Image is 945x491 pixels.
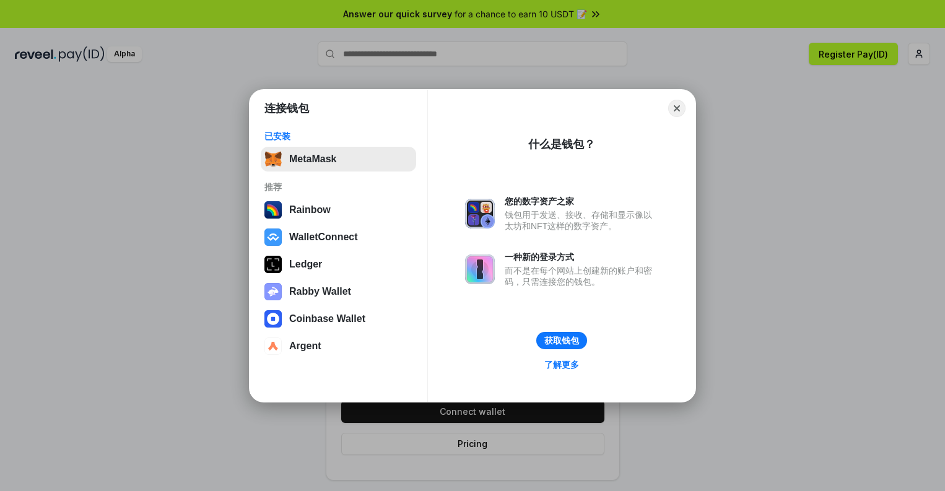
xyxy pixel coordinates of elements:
div: 而不是在每个网站上创建新的账户和密码，只需连接您的钱包。 [505,265,658,287]
button: MetaMask [261,147,416,172]
button: Close [668,100,686,117]
div: 一种新的登录方式 [505,251,658,263]
div: MetaMask [289,154,336,165]
div: 推荐 [264,181,412,193]
img: svg+xml,%3Csvg%20xmlns%3D%22http%3A%2F%2Fwww.w3.org%2F2000%2Fsvg%22%20width%3D%2228%22%20height%3... [264,256,282,273]
button: Argent [261,334,416,358]
div: WalletConnect [289,232,358,243]
div: Rabby Wallet [289,286,351,297]
div: 什么是钱包？ [528,137,595,152]
div: 了解更多 [544,359,579,370]
img: svg+xml,%3Csvg%20xmlns%3D%22http%3A%2F%2Fwww.w3.org%2F2000%2Fsvg%22%20fill%3D%22none%22%20viewBox... [465,254,495,284]
button: 获取钱包 [536,332,587,349]
button: WalletConnect [261,225,416,250]
div: 获取钱包 [544,335,579,346]
img: svg+xml,%3Csvg%20width%3D%2228%22%20height%3D%2228%22%20viewBox%3D%220%200%2028%2028%22%20fill%3D... [264,228,282,246]
img: svg+xml,%3Csvg%20fill%3D%22none%22%20height%3D%2233%22%20viewBox%3D%220%200%2035%2033%22%20width%... [264,150,282,168]
img: svg+xml,%3Csvg%20width%3D%2228%22%20height%3D%2228%22%20viewBox%3D%220%200%2028%2028%22%20fill%3D... [264,337,282,355]
div: Rainbow [289,204,331,215]
button: Rabby Wallet [261,279,416,304]
button: Ledger [261,252,416,277]
div: 已安装 [264,131,412,142]
button: Coinbase Wallet [261,306,416,331]
button: Rainbow [261,198,416,222]
div: 您的数字资产之家 [505,196,658,207]
a: 了解更多 [537,357,586,373]
div: Argent [289,341,321,352]
img: svg+xml,%3Csvg%20width%3D%22120%22%20height%3D%22120%22%20viewBox%3D%220%200%20120%20120%22%20fil... [264,201,282,219]
div: Coinbase Wallet [289,313,365,324]
img: svg+xml,%3Csvg%20xmlns%3D%22http%3A%2F%2Fwww.w3.org%2F2000%2Fsvg%22%20fill%3D%22none%22%20viewBox... [264,283,282,300]
div: Ledger [289,259,322,270]
img: svg+xml,%3Csvg%20xmlns%3D%22http%3A%2F%2Fwww.w3.org%2F2000%2Fsvg%22%20fill%3D%22none%22%20viewBox... [465,199,495,228]
h1: 连接钱包 [264,101,309,116]
img: svg+xml,%3Csvg%20width%3D%2228%22%20height%3D%2228%22%20viewBox%3D%220%200%2028%2028%22%20fill%3D... [264,310,282,328]
div: 钱包用于发送、接收、存储和显示像以太坊和NFT这样的数字资产。 [505,209,658,232]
